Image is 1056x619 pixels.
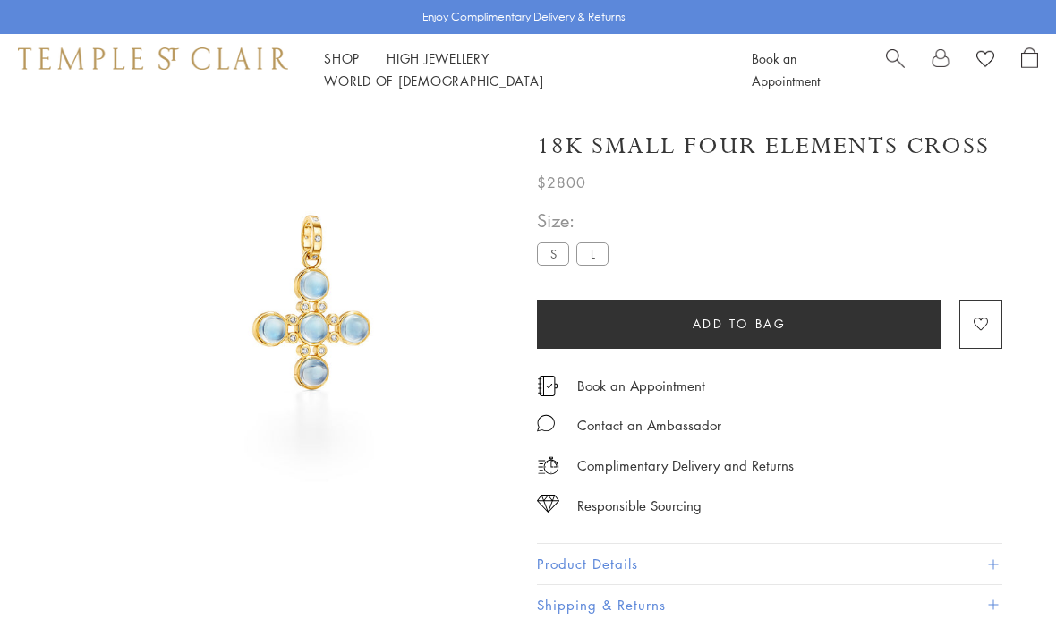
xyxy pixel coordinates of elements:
label: S [537,242,569,265]
button: Product Details [537,544,1002,584]
a: World of [DEMOGRAPHIC_DATA]World of [DEMOGRAPHIC_DATA] [324,72,543,89]
h1: 18K Small Four Elements Cross [537,131,990,162]
span: $2800 [537,171,586,194]
img: MessageIcon-01_2.svg [537,414,555,432]
div: Contact an Ambassador [577,414,721,437]
a: High JewelleryHigh Jewellery [387,49,490,67]
img: icon_delivery.svg [537,454,559,477]
a: Book an Appointment [577,376,705,395]
a: Search [886,47,905,92]
img: icon_sourcing.svg [537,495,559,513]
label: L [576,242,609,265]
p: Complimentary Delivery and Returns [577,454,794,477]
img: Temple St. Clair [18,47,288,69]
a: ShopShop [324,49,360,67]
button: Add to bag [537,300,941,349]
img: P41406-BM5X5 [116,106,510,499]
img: icon_appointment.svg [537,376,558,396]
div: Responsible Sourcing [577,495,702,517]
a: Book an Appointment [752,49,820,89]
span: Size: [537,206,616,235]
iframe: Gorgias live chat messenger [967,535,1038,601]
a: View Wishlist [976,47,994,74]
p: Enjoy Complimentary Delivery & Returns [422,8,626,26]
nav: Main navigation [324,47,711,92]
span: Add to bag [693,314,787,334]
a: Open Shopping Bag [1021,47,1038,92]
